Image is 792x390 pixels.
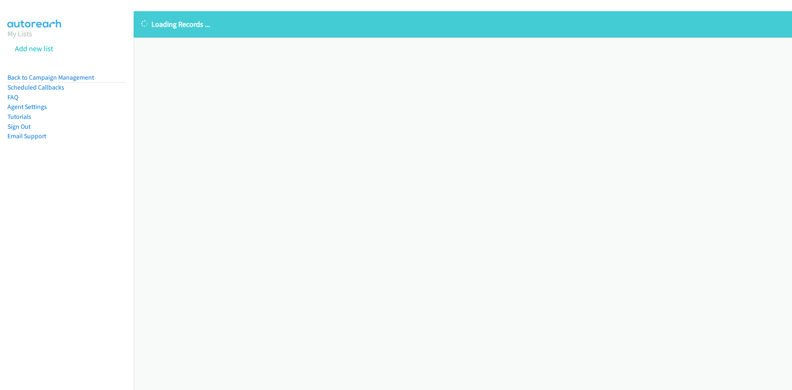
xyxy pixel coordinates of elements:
a: Tutorials [7,113,31,121]
a: Scheduled Callbacks [7,83,64,91]
a: Sign Out [7,123,31,130]
a: Agent Settings [7,103,47,111]
p: Loading Records ... [141,19,785,30]
a: My Lists [7,29,32,38]
a: Email Support [7,132,46,140]
a: Back to Campaign Management [7,73,94,81]
a: FAQ [7,93,18,101]
a: Add new list [15,44,53,53]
